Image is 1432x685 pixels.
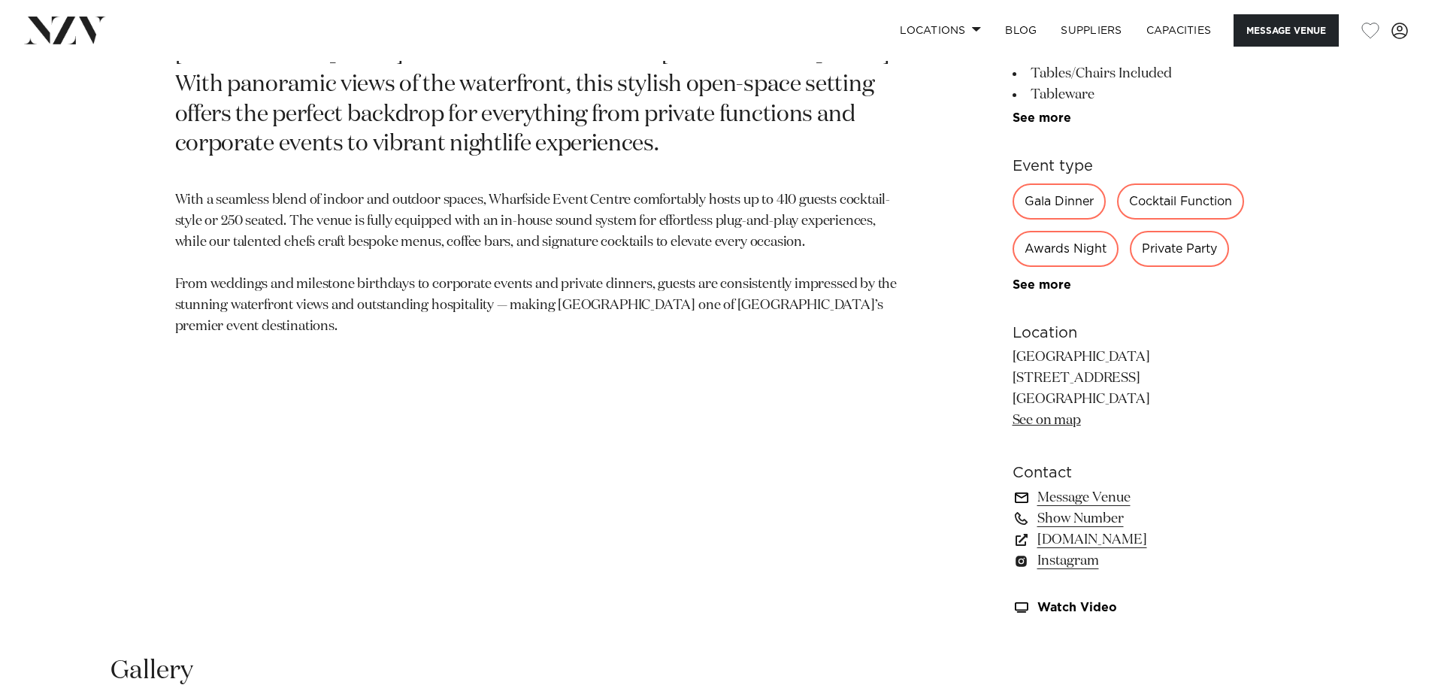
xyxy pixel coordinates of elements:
[175,11,906,160] p: Wharfside is a versatile, modern venue nestled along [GEOGRAPHIC_DATA] in the heart of Downtown [...
[888,14,993,47] a: Locations
[175,190,906,337] p: With a seamless blend of indoor and outdoor spaces, Wharfside Event Centre comfortably hosts up t...
[1013,602,1258,614] a: Watch Video
[1234,14,1339,47] button: Message Venue
[1049,14,1134,47] a: SUPPLIERS
[1013,84,1258,105] li: Tableware
[1130,231,1229,267] div: Private Party
[1013,550,1258,571] a: Instagram
[1013,414,1081,427] a: See on map
[1013,347,1258,432] p: [GEOGRAPHIC_DATA] [STREET_ADDRESS] [GEOGRAPHIC_DATA]
[1013,487,1258,508] a: Message Venue
[1013,155,1258,177] h6: Event type
[1013,462,1258,484] h6: Contact
[1013,322,1258,344] h6: Location
[1117,183,1244,220] div: Cocktail Function
[1013,508,1258,529] a: Show Number
[1013,231,1119,267] div: Awards Night
[1013,183,1106,220] div: Gala Dinner
[24,17,106,44] img: nzv-logo.png
[1013,529,1258,550] a: [DOMAIN_NAME]
[993,14,1049,47] a: BLOG
[1013,63,1258,84] li: Tables/Chairs Included
[1134,14,1224,47] a: Capacities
